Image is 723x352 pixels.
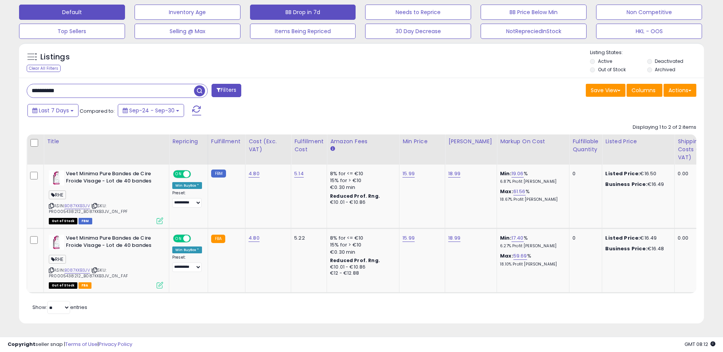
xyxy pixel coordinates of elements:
[39,107,69,114] span: Last 7 Days
[330,257,380,264] b: Reduced Prof. Rng.
[605,181,647,188] b: Business Price:
[172,182,202,189] div: Win BuyBox *
[65,341,98,348] a: Terms of Use
[500,235,563,249] div: %
[27,65,61,72] div: Clear All Filters
[135,24,240,39] button: Selling @ Max
[49,255,66,264] span: RHE
[330,270,393,277] div: €12 - €12.88
[500,234,511,242] b: Min:
[500,138,566,146] div: Markup on Cost
[605,170,668,177] div: €16.50
[40,52,70,62] h5: Listings
[172,138,205,146] div: Repricing
[481,5,587,20] button: BB Price Below Min
[500,197,563,202] p: 18.67% Profit [PERSON_NAME]
[572,138,599,154] div: Fulfillable Quantity
[632,86,656,94] span: Columns
[365,24,471,39] button: 30 Day Decrease
[500,188,563,202] div: %
[8,341,132,348] div: seller snap | |
[605,181,668,188] div: €16.49
[172,190,202,208] div: Preset:
[678,138,717,162] div: Shipping Costs (Exc. VAT)
[605,245,647,252] b: Business Price:
[448,234,460,242] a: 18.99
[500,243,563,249] p: 6.27% Profit [PERSON_NAME]
[47,138,166,146] div: Title
[248,170,260,178] a: 4.80
[64,203,90,209] a: B087KKB3JV
[598,58,612,64] label: Active
[294,138,324,154] div: Fulfillment Cost
[500,188,513,195] b: Max:
[402,170,415,178] a: 15.99
[49,203,128,214] span: | SKU: PR0005438212_B087KKB3JV_0N_FPF
[49,218,77,224] span: All listings that are currently out of stock and unavailable for purchase on Amazon
[500,179,563,184] p: 6.87% Profit [PERSON_NAME]
[49,267,128,278] span: | SKU: PR0005438212_B087KKB3JV_0N_FAF
[32,304,87,311] span: Show: entries
[500,253,563,267] div: %
[172,246,202,253] div: Win BuyBox *
[500,170,511,177] b: Min:
[590,49,704,56] p: Listing States:
[497,134,569,165] th: The percentage added to the cost of goods (COGS) that forms the calculator for Min & Max prices.
[586,84,625,97] button: Save View
[174,171,183,178] span: ON
[365,5,471,20] button: Needs to Reprice
[19,24,125,39] button: Top Sellers
[500,170,563,184] div: %
[605,245,668,252] div: €16.48
[79,218,92,224] span: FBM
[66,170,159,186] b: Veet Minima Pure Bandes de Cire Froide Visage - Lot de 40 bandes
[172,255,202,272] div: Preset:
[27,104,79,117] button: Last 7 Days
[655,66,675,73] label: Archived
[633,124,696,131] div: Displaying 1 to 2 of 2 items
[513,188,526,195] a: 61.56
[596,24,702,39] button: HKL - OOS
[49,282,77,289] span: All listings that are currently out of stock and unavailable for purchase on Amazon
[174,235,183,242] span: ON
[605,170,640,177] b: Listed Price:
[511,170,524,178] a: 19.06
[330,177,393,184] div: 15% for > €10
[678,170,714,177] div: 0.00
[8,341,35,348] strong: Copyright
[49,235,64,250] img: 41k0H6yNM7L._SL40_.jpg
[211,138,242,146] div: Fulfillment
[330,184,393,191] div: €0.30 min
[330,138,396,146] div: Amazon Fees
[248,234,260,242] a: 4.80
[448,138,494,146] div: [PERSON_NAME]
[211,235,225,243] small: FBA
[64,267,90,274] a: B087KKB3JV
[511,234,524,242] a: 17.40
[294,170,304,178] a: 5.14
[19,5,125,20] button: Default
[598,66,626,73] label: Out of Stock
[655,58,683,64] label: Deactivated
[129,107,175,114] span: Sep-24 - Sep-30
[330,264,393,270] div: €10.01 - €10.86
[49,190,66,199] span: RHE
[330,146,335,152] small: Amazon Fees.
[135,5,240,20] button: Inventory Age
[250,24,356,39] button: Items Being Repriced
[211,170,226,178] small: FBM
[248,138,288,154] div: Cost (Exc. VAT)
[80,107,115,115] span: Compared to:
[66,235,159,251] b: Veet Minima Pure Bandes de Cire Froide Visage - Lot de 40 bandes
[49,170,64,186] img: 41k0H6yNM7L._SL40_.jpg
[79,282,91,289] span: FBA
[49,235,163,288] div: ASIN:
[627,84,662,97] button: Columns
[572,170,596,177] div: 0
[190,171,202,178] span: OFF
[330,242,393,248] div: 15% for > €10
[212,84,241,97] button: Filters
[330,235,393,242] div: 8% for <= €10
[99,341,132,348] a: Privacy Policy
[572,235,596,242] div: 0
